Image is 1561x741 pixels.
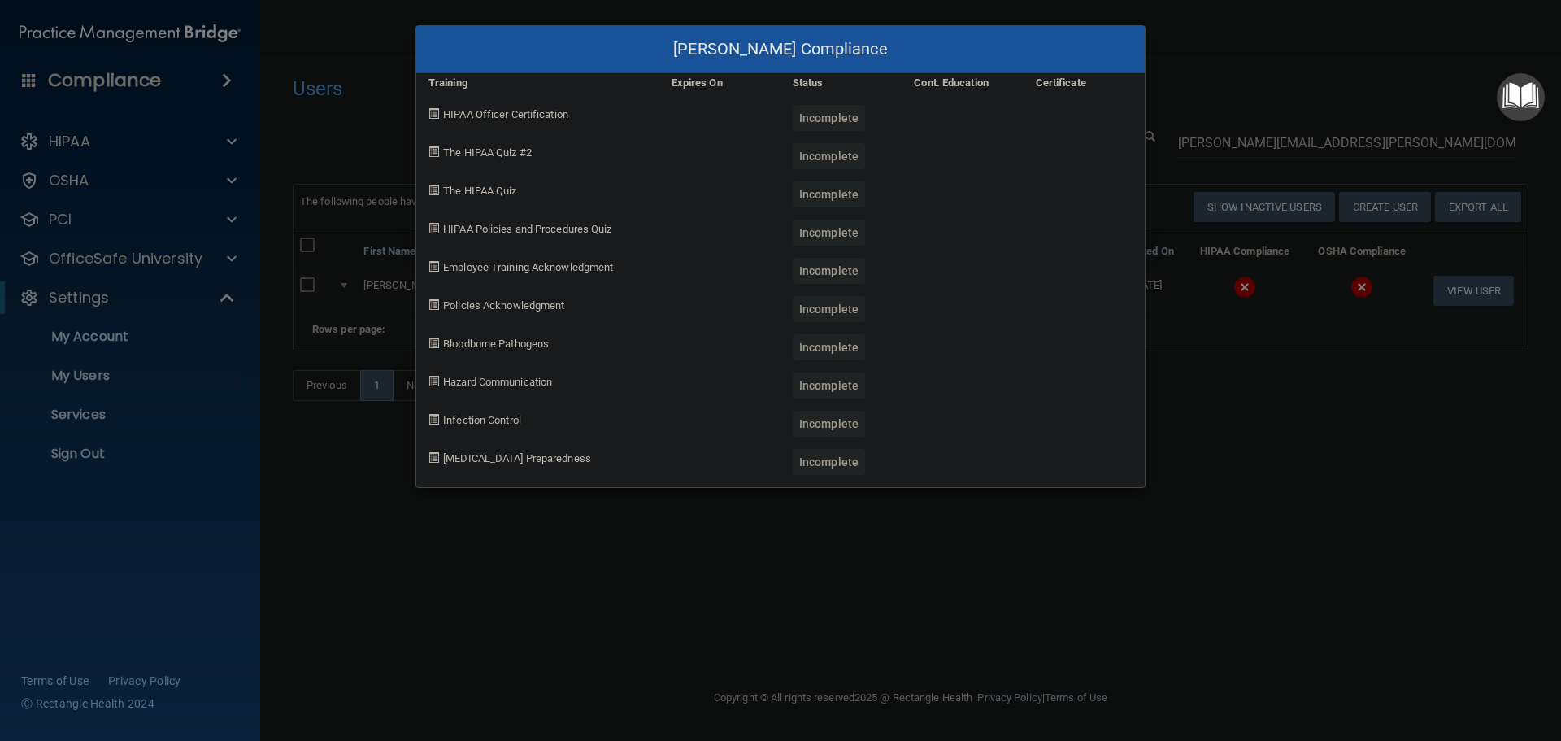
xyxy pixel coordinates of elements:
span: Policies Acknowledgment [443,299,564,312]
div: Incomplete [793,258,865,284]
div: Incomplete [793,181,865,207]
span: Bloodborne Pathogens [443,338,549,350]
div: Incomplete [793,105,865,131]
button: Open Resource Center [1497,73,1545,121]
div: Training [416,73,659,93]
span: [MEDICAL_DATA] Preparedness [443,452,591,464]
span: HIPAA Officer Certification [443,108,568,120]
div: Status [780,73,902,93]
div: Certificate [1024,73,1145,93]
div: Expires On [659,73,780,93]
span: Hazard Communication [443,376,552,388]
span: The HIPAA Quiz #2 [443,146,532,159]
div: [PERSON_NAME] Compliance [416,26,1145,73]
div: Incomplete [793,411,865,437]
span: Infection Control [443,414,521,426]
div: Cont. Education [902,73,1023,93]
div: Incomplete [793,143,865,169]
div: Incomplete [793,373,865,399]
div: Incomplete [793,296,865,322]
div: Incomplete [793,449,865,475]
span: Employee Training Acknowledgment [443,261,613,273]
span: HIPAA Policies and Procedures Quiz [443,223,611,235]
span: The HIPAA Quiz [443,185,516,197]
div: Incomplete [793,220,865,246]
div: Incomplete [793,334,865,360]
